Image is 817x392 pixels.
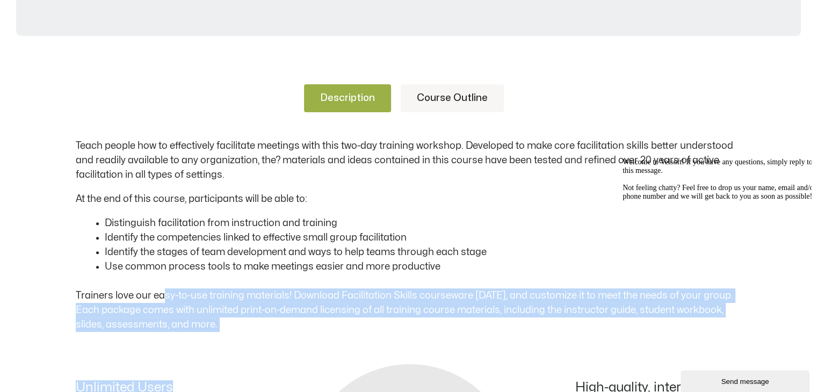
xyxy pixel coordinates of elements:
div: Welcome to Velsoft! If you have any questions, simply reply to this message.Not feeling chatty? F... [4,4,198,47]
p: At the end of this course, participants will be able to: [76,192,742,206]
p: Trainers love our easy-to-use training materials! Download Facilitation Skills courseware [DATE],... [76,288,742,332]
li: Distinguish facilitation from instruction and training [105,216,742,230]
p: Teach people how to effectively facilitate meetings with this two-day training workshop. Develope... [76,139,742,182]
a: Description [304,84,391,112]
a: Course Outline [401,84,504,112]
iframe: chat widget [618,154,812,365]
span: Welcome to Velsoft! If you have any questions, simply reply to this message. Not feeling chatty? ... [4,4,198,47]
iframe: chat widget [681,368,812,392]
li: Identify the competencies linked to effective small group facilitation [105,230,742,245]
li: Use common process tools to make meetings easier and more productive [105,259,742,274]
li: Identify the stages of team development and ways to help teams through each stage [105,245,742,259]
